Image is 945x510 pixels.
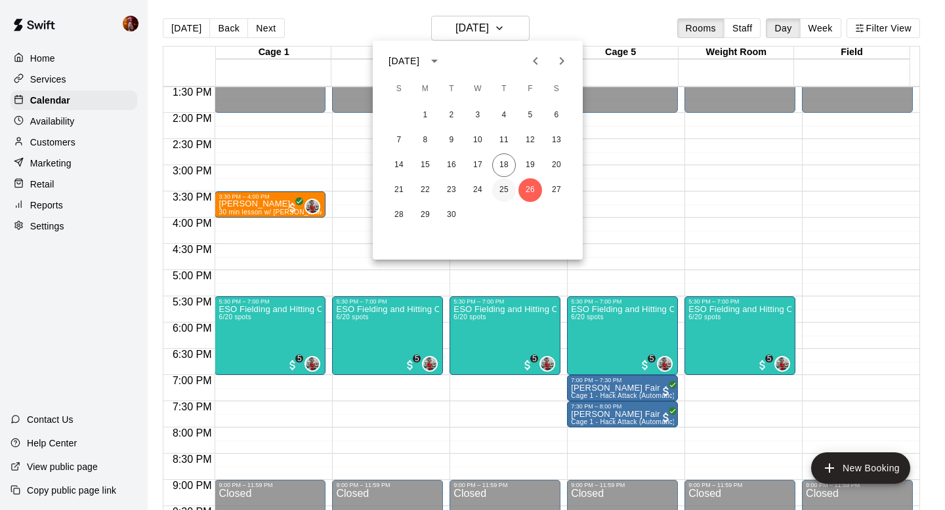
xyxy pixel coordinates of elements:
span: Wednesday [466,76,490,102]
button: 29 [413,203,437,227]
div: [DATE] [388,54,419,68]
button: 17 [466,153,490,177]
span: Tuesday [440,76,463,102]
button: 10 [466,128,490,152]
button: 3 [466,104,490,127]
button: 26 [518,178,542,202]
button: 6 [545,104,568,127]
button: 21 [387,178,411,202]
button: 9 [440,128,463,152]
button: 1 [413,104,437,127]
button: 27 [545,178,568,202]
button: 4 [492,104,516,127]
button: Previous month [522,48,549,74]
button: 2 [440,104,463,127]
button: Next month [549,48,575,74]
span: Saturday [545,76,568,102]
button: 19 [518,153,542,177]
span: Sunday [387,76,411,102]
button: 12 [518,128,542,152]
button: 24 [466,178,490,202]
button: 28 [387,203,411,227]
button: 5 [518,104,542,127]
button: 11 [492,128,516,152]
button: 25 [492,178,516,202]
button: 7 [387,128,411,152]
span: Friday [518,76,542,102]
button: 30 [440,203,463,227]
button: 22 [413,178,437,202]
span: Thursday [492,76,516,102]
button: 8 [413,128,437,152]
button: calendar view is open, switch to year view [423,50,446,72]
button: 16 [440,153,463,177]
button: 13 [545,128,568,152]
button: 14 [387,153,411,177]
button: 20 [545,153,568,177]
button: 23 [440,178,463,202]
button: 18 [492,153,516,177]
span: Monday [413,76,437,102]
button: 15 [413,153,437,177]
